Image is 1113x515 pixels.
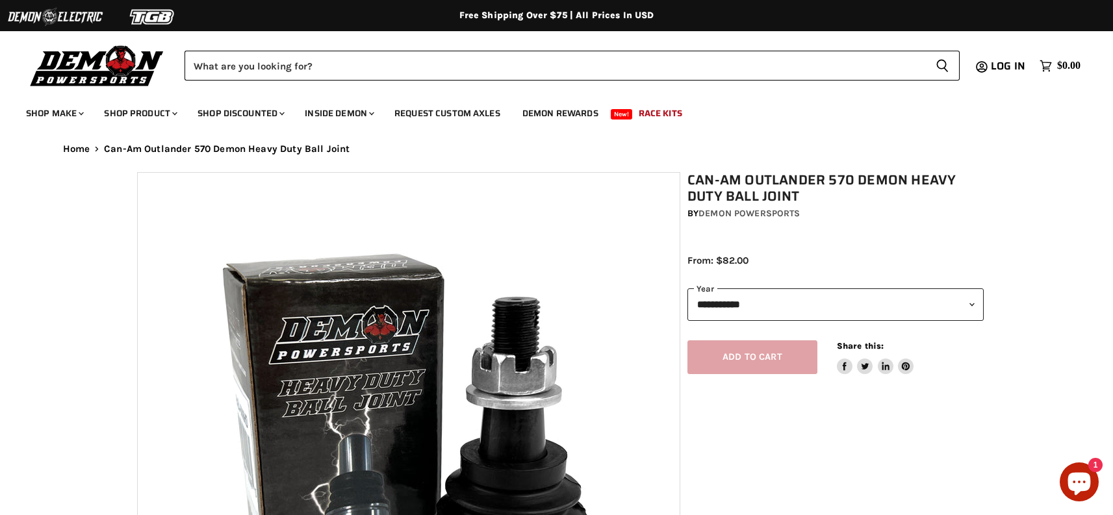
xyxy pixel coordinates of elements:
a: Log in [985,60,1033,72]
ul: Main menu [16,95,1077,127]
form: Product [185,51,960,81]
a: Demon Rewards [513,100,608,127]
img: Demon Electric Logo 2 [6,5,104,29]
a: Home [63,144,90,155]
a: Inside Demon [295,100,382,127]
div: by [687,207,984,221]
span: New! [611,109,633,119]
input: Search [185,51,925,81]
a: Request Custom Axles [385,100,510,127]
nav: Breadcrumbs [37,144,1077,155]
img: TGB Logo 2 [104,5,201,29]
select: year [687,288,984,320]
a: Shop Discounted [188,100,292,127]
button: Search [925,51,960,81]
aside: Share this: [837,340,914,375]
a: Shop Make [16,100,92,127]
a: Demon Powersports [698,208,800,219]
div: Free Shipping Over $75 | All Prices In USD [37,10,1077,21]
span: Can-Am Outlander 570 Demon Heavy Duty Ball Joint [104,144,350,155]
inbox-online-store-chat: Shopify online store chat [1056,462,1103,505]
a: $0.00 [1033,57,1087,75]
a: Race Kits [629,100,692,127]
img: Demon Powersports [26,42,168,88]
span: $0.00 [1057,60,1081,72]
span: Share this: [837,341,884,351]
a: Shop Product [94,100,185,127]
span: Log in [991,58,1025,74]
h1: Can-Am Outlander 570 Demon Heavy Duty Ball Joint [687,172,984,205]
span: From: $82.00 [687,255,748,266]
